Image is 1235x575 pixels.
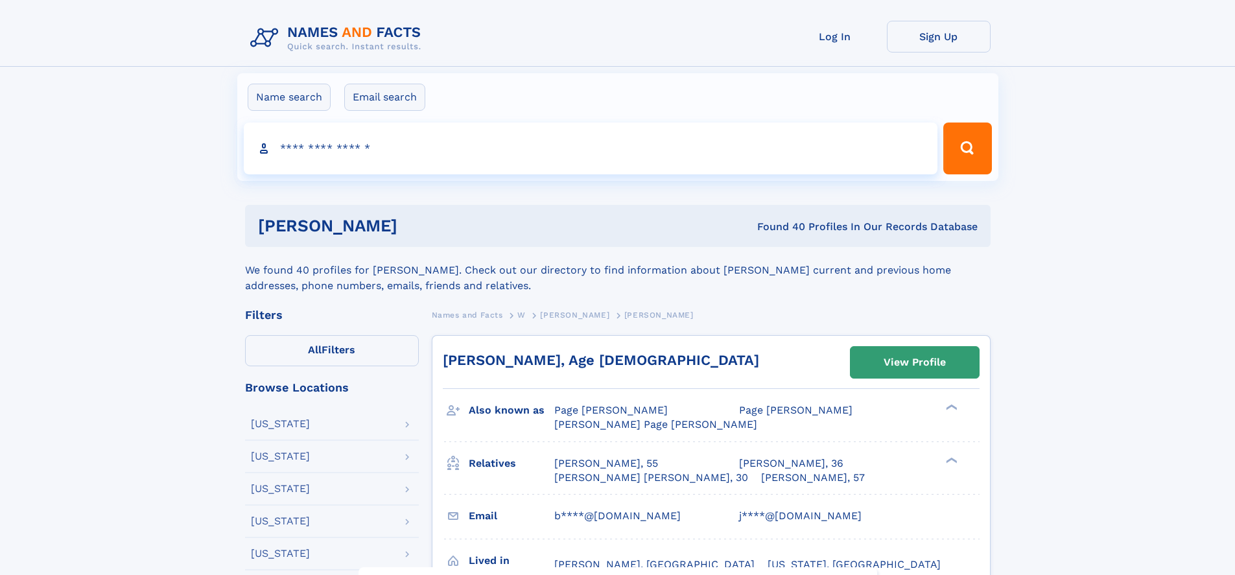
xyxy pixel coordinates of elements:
span: [PERSON_NAME] Page [PERSON_NAME] [554,418,757,430]
div: [US_STATE] [251,484,310,494]
h3: Lived in [469,550,554,572]
h3: Email [469,505,554,527]
a: [PERSON_NAME], 57 [761,471,865,485]
div: Browse Locations [245,382,419,393]
label: Email search [344,84,425,111]
label: Name search [248,84,331,111]
span: [PERSON_NAME] [540,311,609,320]
a: W [517,307,526,323]
h3: Also known as [469,399,554,421]
a: [PERSON_NAME], Age [DEMOGRAPHIC_DATA] [443,352,759,368]
span: All [308,344,322,356]
div: We found 40 profiles for [PERSON_NAME]. Check out our directory to find information about [PERSON... [245,247,991,294]
div: ❯ [943,456,958,464]
a: Log In [783,21,887,53]
div: Filters [245,309,419,321]
span: [PERSON_NAME], [GEOGRAPHIC_DATA] [554,558,755,570]
div: [US_STATE] [251,419,310,429]
a: [PERSON_NAME], 55 [554,456,658,471]
input: search input [244,123,938,174]
div: [US_STATE] [251,548,310,559]
div: View Profile [884,347,946,377]
h1: [PERSON_NAME] [258,218,578,234]
div: [US_STATE] [251,516,310,526]
a: Sign Up [887,21,991,53]
span: Page [PERSON_NAME] [554,404,668,416]
div: Found 40 Profiles In Our Records Database [577,220,978,234]
span: [PERSON_NAME] [624,311,694,320]
h3: Relatives [469,452,554,475]
a: [PERSON_NAME], 36 [739,456,843,471]
a: View Profile [851,347,979,378]
a: [PERSON_NAME] [PERSON_NAME], 30 [554,471,748,485]
span: W [517,311,526,320]
div: [US_STATE] [251,451,310,462]
div: ❯ [943,403,958,412]
a: Names and Facts [432,307,503,323]
span: [US_STATE], [GEOGRAPHIC_DATA] [768,558,941,570]
img: Logo Names and Facts [245,21,432,56]
span: Page [PERSON_NAME] [739,404,853,416]
label: Filters [245,335,419,366]
button: Search Button [943,123,991,174]
a: [PERSON_NAME] [540,307,609,323]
